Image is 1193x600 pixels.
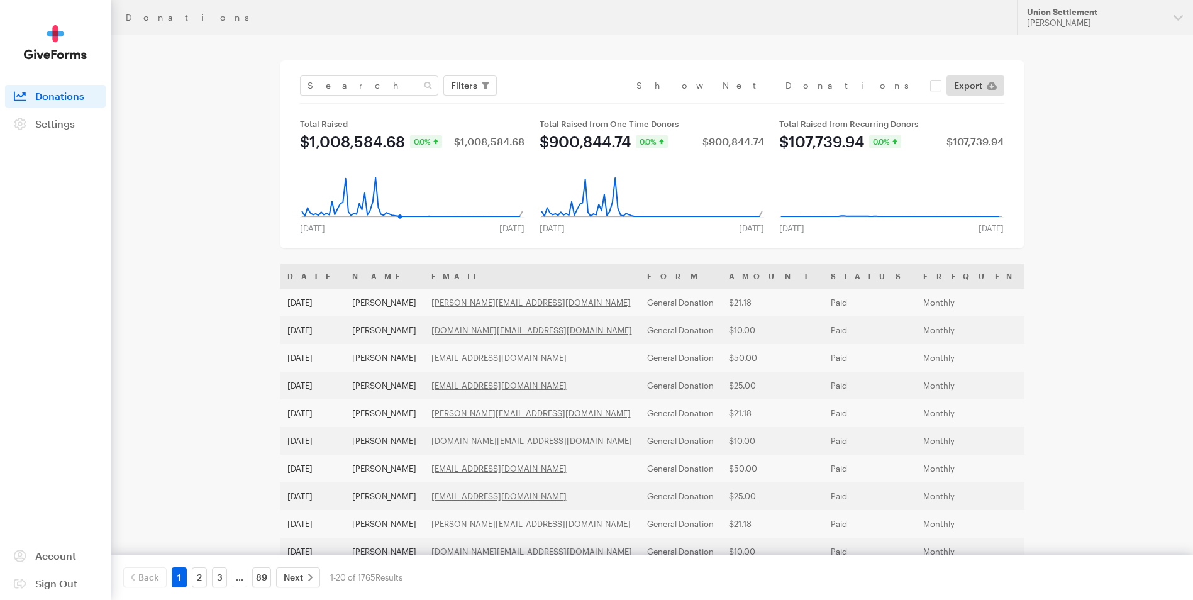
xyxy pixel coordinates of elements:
td: [PERSON_NAME] [345,372,424,399]
a: 2 [192,567,207,587]
a: Export [946,75,1004,96]
th: Frequency [916,264,1060,289]
a: [EMAIL_ADDRESS][DOMAIN_NAME] [431,353,567,363]
span: Filters [451,78,477,93]
div: 0.0% [636,135,668,148]
span: Account [35,550,76,562]
td: Paid [823,289,916,316]
td: $10.00 [721,316,823,344]
td: [PERSON_NAME] [345,316,424,344]
a: [EMAIL_ADDRESS][DOMAIN_NAME] [431,464,567,474]
div: $107,739.94 [946,136,1004,147]
td: Monthly [916,289,1060,316]
td: [DATE] [280,372,345,399]
td: [PERSON_NAME] [345,538,424,565]
td: General Donation [640,538,721,565]
div: [DATE] [772,223,812,233]
a: Sign Out [5,572,106,595]
td: Paid [823,455,916,482]
span: Donations [35,90,84,102]
a: [PERSON_NAME][EMAIL_ADDRESS][DOMAIN_NAME] [431,408,631,418]
div: Total Raised from Recurring Donors [779,119,1004,129]
td: Monthly [916,372,1060,399]
td: Paid [823,344,916,372]
td: [DATE] [280,510,345,538]
td: General Donation [640,289,721,316]
td: General Donation [640,482,721,510]
div: [PERSON_NAME] [1027,18,1163,28]
td: Monthly [916,399,1060,427]
a: Donations [5,85,106,108]
td: Monthly [916,538,1060,565]
td: $25.00 [721,482,823,510]
th: Date [280,264,345,289]
div: Total Raised [300,119,524,129]
td: [DATE] [280,538,345,565]
a: [DOMAIN_NAME][EMAIL_ADDRESS][DOMAIN_NAME] [431,547,632,557]
span: Export [954,78,982,93]
a: 89 [252,567,271,587]
td: [DATE] [280,399,345,427]
th: Form [640,264,721,289]
td: [PERSON_NAME] [345,482,424,510]
td: Monthly [916,427,1060,455]
td: $21.18 [721,510,823,538]
td: General Donation [640,427,721,455]
td: [DATE] [280,316,345,344]
td: General Donation [640,372,721,399]
a: [PERSON_NAME][EMAIL_ADDRESS][DOMAIN_NAME] [431,519,631,529]
td: Paid [823,372,916,399]
td: $50.00 [721,344,823,372]
img: GiveForms [24,25,87,60]
th: Amount [721,264,823,289]
div: 0.0% [869,135,901,148]
button: Filters [443,75,497,96]
td: [DATE] [280,482,345,510]
td: Paid [823,538,916,565]
td: Paid [823,482,916,510]
a: [EMAIL_ADDRESS][DOMAIN_NAME] [431,381,567,391]
td: $50.00 [721,455,823,482]
td: Paid [823,510,916,538]
a: Account [5,545,106,567]
td: Monthly [916,455,1060,482]
td: [PERSON_NAME] [345,455,424,482]
div: $900,844.74 [702,136,764,147]
td: Paid [823,427,916,455]
td: Monthly [916,510,1060,538]
a: [DOMAIN_NAME][EMAIL_ADDRESS][DOMAIN_NAME] [431,436,632,446]
a: [DOMAIN_NAME][EMAIL_ADDRESS][DOMAIN_NAME] [431,325,632,335]
div: $1,008,584.68 [300,134,405,149]
td: $21.18 [721,399,823,427]
div: 0.0% [410,135,442,148]
a: 3 [212,567,227,587]
div: $107,739.94 [779,134,864,149]
div: [DATE] [971,223,1011,233]
td: Paid [823,399,916,427]
th: Status [823,264,916,289]
td: [PERSON_NAME] [345,427,424,455]
td: Monthly [916,316,1060,344]
div: [DATE] [292,223,333,233]
td: Paid [823,316,916,344]
div: [DATE] [492,223,532,233]
div: Union Settlement [1027,7,1163,18]
span: Sign Out [35,577,77,589]
td: [PERSON_NAME] [345,510,424,538]
span: Settings [35,118,75,130]
td: General Donation [640,455,721,482]
td: [DATE] [280,455,345,482]
div: Total Raised from One Time Donors [540,119,764,129]
td: [PERSON_NAME] [345,344,424,372]
td: General Donation [640,399,721,427]
td: General Donation [640,510,721,538]
a: Settings [5,113,106,135]
th: Email [424,264,640,289]
a: [PERSON_NAME][EMAIL_ADDRESS][DOMAIN_NAME] [431,297,631,308]
td: General Donation [640,316,721,344]
a: Next [276,567,320,587]
td: [PERSON_NAME] [345,289,424,316]
td: Monthly [916,482,1060,510]
td: $10.00 [721,538,823,565]
td: [DATE] [280,427,345,455]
